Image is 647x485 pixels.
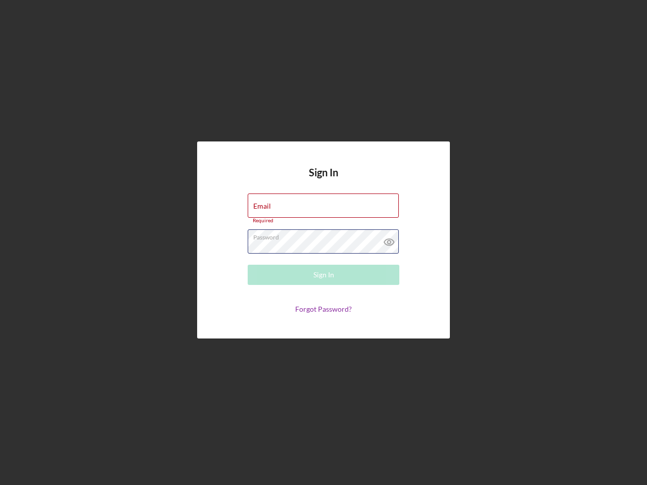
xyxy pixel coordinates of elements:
h4: Sign In [309,167,338,193]
label: Email [253,202,271,210]
div: Sign In [313,265,334,285]
a: Forgot Password? [295,305,352,313]
button: Sign In [248,265,399,285]
label: Password [253,230,399,241]
div: Required [248,218,399,224]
